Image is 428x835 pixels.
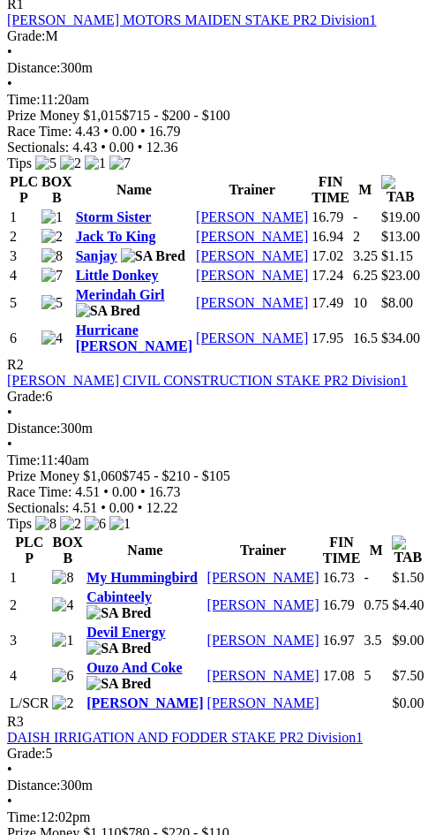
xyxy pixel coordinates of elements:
[41,248,63,264] img: 8
[25,550,34,566] span: P
[86,534,204,567] th: Name
[322,569,362,587] td: 16.73
[392,695,424,710] span: $0.00
[7,28,46,43] span: Grade:
[19,190,28,205] span: P
[322,624,362,657] td: 16.97
[364,633,381,648] text: 3.5
[112,484,137,499] span: 0.00
[75,124,100,139] span: 4.43
[196,209,308,224] a: [PERSON_NAME]
[149,484,181,499] span: 16.73
[7,92,421,108] div: 11:20am
[41,229,63,245] img: 2
[392,597,424,612] span: $4.40
[7,421,421,436] div: 300m
[9,695,49,712] td: L/SCR
[381,268,420,283] span: $23.00
[363,534,389,567] th: M
[7,44,12,59] span: •
[207,597,319,612] a: [PERSON_NAME]
[112,124,137,139] span: 0.00
[109,516,131,532] img: 1
[196,229,308,244] a: [PERSON_NAME]
[7,778,421,793] div: 300m
[86,641,151,657] img: SA Bred
[86,605,151,621] img: SA Bred
[7,373,408,388] a: [PERSON_NAME] CIVIL CONSTRUCTION STAKE PR2 Division1
[196,330,308,345] a: [PERSON_NAME]
[196,295,308,310] a: [PERSON_NAME]
[86,660,182,675] a: Ouzo And Coke
[7,793,12,808] span: •
[7,357,24,372] span: R2
[149,124,181,139] span: 16.79
[9,247,39,265] td: 3
[41,174,72,189] span: BOX
[60,516,81,532] img: 2
[322,534,362,567] th: FIN TIME
[75,484,100,499] span: 4.51
[7,60,60,75] span: Distance:
[7,124,71,139] span: Race Time:
[7,76,12,91] span: •
[353,229,360,244] text: 2
[52,668,73,684] img: 6
[35,516,56,532] img: 8
[7,714,24,729] span: R3
[72,140,97,155] span: 4.43
[7,452,421,468] div: 11:40am
[138,140,143,155] span: •
[9,286,39,320] td: 5
[52,535,83,550] span: BOX
[103,124,109,139] span: •
[41,330,63,346] img: 4
[7,468,421,484] div: Prize Money $1,060
[7,746,46,761] span: Grade:
[76,287,165,302] a: Merindah Girl
[207,668,319,683] a: [PERSON_NAME]
[322,588,362,622] td: 16.79
[76,248,117,263] a: Sanjay
[7,389,421,405] div: 6
[7,405,12,420] span: •
[146,140,177,155] span: 12.36
[122,468,230,483] span: $745 - $210 - $105
[109,500,134,515] span: 0.00
[311,228,350,246] td: 16.94
[392,570,424,585] span: $1.50
[7,452,41,467] span: Time:
[86,695,203,710] a: [PERSON_NAME]
[7,60,421,76] div: 300m
[109,156,131,171] img: 7
[103,484,109,499] span: •
[322,659,362,693] td: 17.08
[195,173,309,207] th: Trainer
[207,633,319,648] a: [PERSON_NAME]
[52,695,73,711] img: 2
[75,173,193,207] th: Name
[7,421,60,436] span: Distance:
[140,484,146,499] span: •
[7,809,41,824] span: Time:
[7,156,32,171] span: Tips
[41,268,63,284] img: 7
[9,209,39,226] td: 1
[311,322,350,355] td: 17.95
[7,516,32,531] span: Tips
[109,140,134,155] span: 0.00
[196,268,308,283] a: [PERSON_NAME]
[311,267,350,285] td: 17.24
[353,248,378,263] text: 3.25
[52,597,73,613] img: 4
[352,173,379,207] th: M
[392,668,424,683] span: $7.50
[206,534,320,567] th: Trainer
[9,588,49,622] td: 2
[52,190,62,205] span: B
[381,330,420,345] span: $34.00
[7,389,46,404] span: Grade:
[353,330,378,345] text: 16.5
[7,12,376,27] a: [PERSON_NAME] MOTORS MAIDEN STAKE PR2 Division1
[85,156,106,171] img: 1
